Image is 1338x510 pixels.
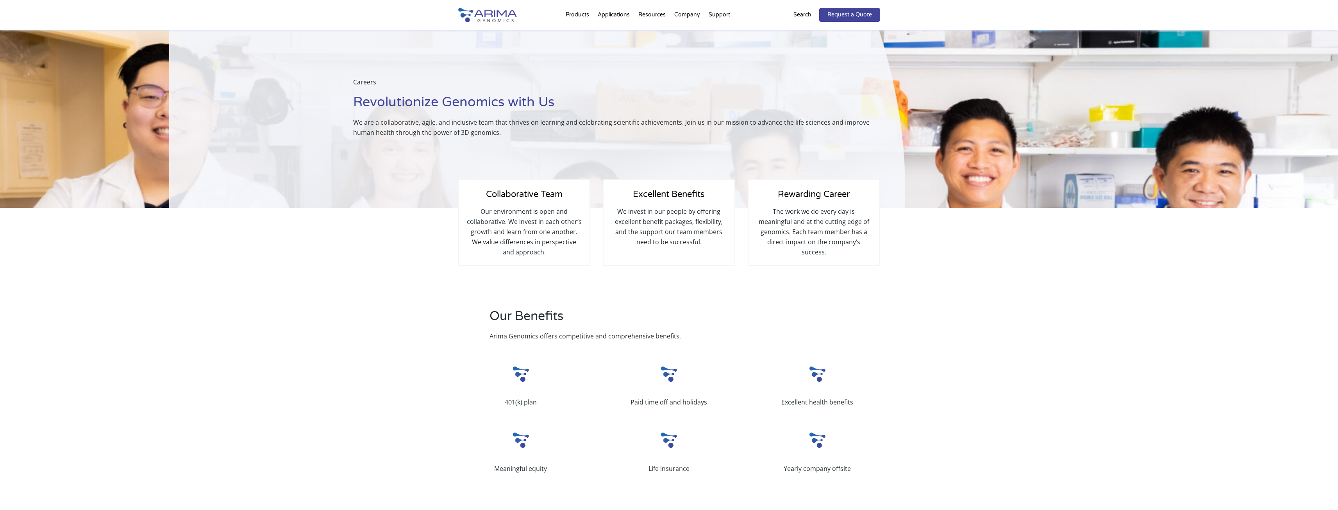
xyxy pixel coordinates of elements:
p: Meaningful equity [458,463,583,474]
span: Excellent Benefits [633,189,705,199]
a: Request a Quote [819,8,880,22]
p: We invest in our people by offering excellent benefit packages, flexibility, and the support our ... [611,206,726,247]
p: The work we do every day is meaningful and at the cutting edge of genomics. Each team member has ... [756,206,871,257]
p: Search [793,10,811,20]
img: Arima_Small_Logo [657,428,681,452]
p: Careers [353,77,886,93]
p: Life insurance [606,463,731,474]
p: Our environment is open and collaborative. We invest in each other’s growth and learn from one an... [467,206,582,257]
p: Arima Genomics offers competitive and comprehensive benefits. [489,331,769,341]
img: Arima_Small_Logo [657,362,681,386]
h2: Our Benefits [489,308,769,331]
p: Yearly company offsite [755,463,880,474]
img: Arima_Small_Logo [806,362,829,386]
p: Paid time off and holidays [606,397,731,407]
img: Arima_Small_Logo [509,362,532,386]
span: Collaborative Team [486,189,563,199]
span: Rewarding Career [778,189,850,199]
p: Excellent health benefits [755,397,880,407]
img: Arima_Small_Logo [509,428,532,452]
h1: Revolutionize Genomics with Us [353,93,886,117]
img: Arima-Genomics-logo [458,8,517,22]
img: Arima_Small_Logo [806,428,829,452]
p: We are a collaborative, agile, and inclusive team that thrives on learning and celebrating scient... [353,117,886,138]
p: 401(k) plan [458,397,583,407]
